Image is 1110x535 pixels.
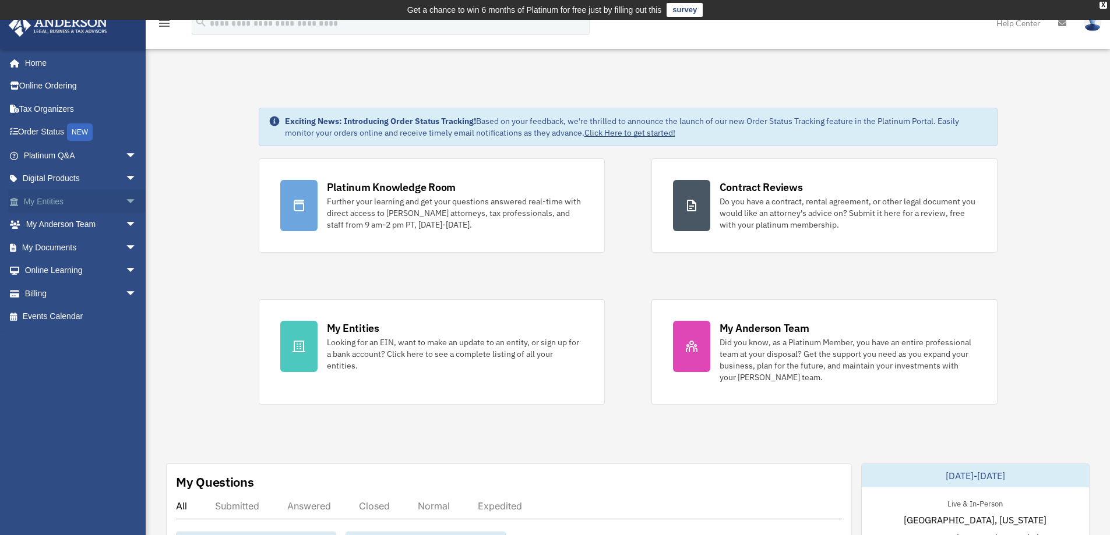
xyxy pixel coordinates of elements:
img: Anderson Advisors Platinum Portal [5,14,111,37]
a: Online Learningarrow_drop_down [8,259,154,282]
span: arrow_drop_down [125,213,149,237]
a: survey [667,3,703,17]
div: Did you know, as a Platinum Member, you have an entire professional team at your disposal? Get th... [720,336,976,383]
a: My Entities Looking for an EIN, want to make an update to an entity, or sign up for a bank accoun... [259,299,605,405]
div: [DATE]-[DATE] [862,464,1089,487]
div: Platinum Knowledge Room [327,180,456,194]
span: arrow_drop_down [125,190,149,214]
div: Based on your feedback, we're thrilled to announce the launch of our new Order Status Tracking fe... [285,115,988,139]
div: Answered [287,500,331,512]
div: Normal [418,500,450,512]
div: NEW [67,123,93,141]
div: All [176,500,187,512]
strong: Exciting News: Introducing Order Status Tracking! [285,116,476,126]
i: search [195,16,207,29]
span: arrow_drop_down [125,144,149,168]
div: My Anderson Team [720,321,809,335]
i: menu [157,16,171,30]
span: arrow_drop_down [125,236,149,260]
div: Expedited [478,500,522,512]
div: My Questions [176,473,254,491]
div: Further your learning and get your questions answered real-time with direct access to [PERSON_NAM... [327,196,583,231]
span: [GEOGRAPHIC_DATA], [US_STATE] [904,513,1046,527]
div: Contract Reviews [720,180,803,194]
div: Looking for an EIN, want to make an update to an entity, or sign up for a bank account? Click her... [327,336,583,371]
a: My Entitiesarrow_drop_down [8,190,154,213]
a: Click Here to get started! [584,127,675,138]
a: My Anderson Teamarrow_drop_down [8,213,154,236]
a: Digital Productsarrow_drop_down [8,167,154,190]
div: close [1100,2,1107,9]
a: Order StatusNEW [8,121,154,144]
a: Tax Organizers [8,97,154,121]
a: Events Calendar [8,305,154,328]
a: Platinum Knowledge Room Further your learning and get your questions answered real-time with dire... [259,158,605,253]
a: Home [8,51,149,75]
a: Online Ordering [8,75,154,98]
a: My Documentsarrow_drop_down [8,236,154,259]
div: My Entities [327,321,379,335]
a: Billingarrow_drop_down [8,282,154,305]
span: arrow_drop_down [125,259,149,283]
span: arrow_drop_down [125,167,149,191]
span: arrow_drop_down [125,282,149,306]
div: Get a chance to win 6 months of Platinum for free just by filling out this [407,3,662,17]
a: Contract Reviews Do you have a contract, rental agreement, or other legal document you would like... [651,158,998,253]
div: Submitted [215,500,259,512]
div: Live & In-Person [938,497,1012,509]
img: User Pic [1084,15,1101,31]
div: Closed [359,500,390,512]
a: My Anderson Team Did you know, as a Platinum Member, you have an entire professional team at your... [651,299,998,405]
a: Platinum Q&Aarrow_drop_down [8,144,154,167]
a: menu [157,20,171,30]
div: Do you have a contract, rental agreement, or other legal document you would like an attorney's ad... [720,196,976,231]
